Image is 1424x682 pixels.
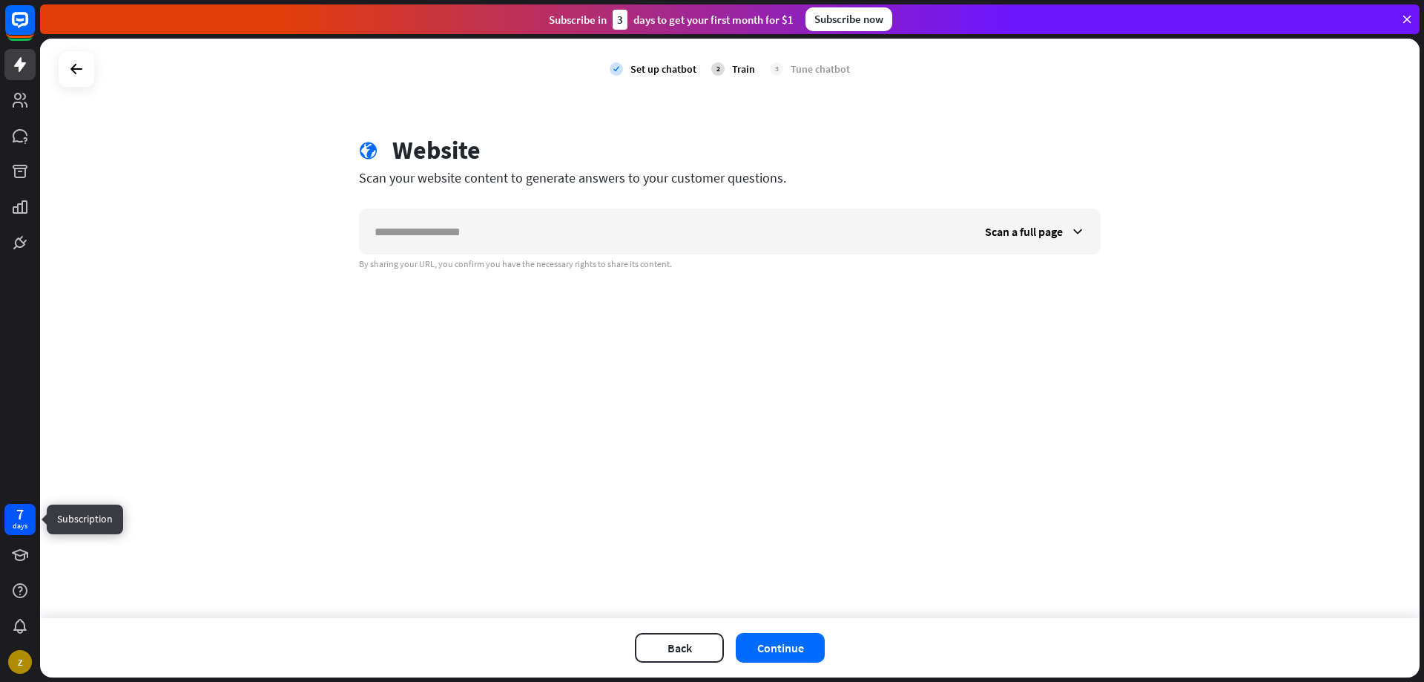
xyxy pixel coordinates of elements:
div: Website [392,135,481,165]
div: Scan your website content to generate answers to your customer questions. [359,169,1101,186]
div: Z [8,650,32,674]
div: Set up chatbot [630,62,696,76]
div: By sharing your URL, you confirm you have the necessary rights to share its content. [359,258,1101,270]
div: 2 [711,62,725,76]
div: Subscribe now [805,7,892,31]
button: Back [635,633,724,663]
button: Continue [736,633,825,663]
div: Train [732,62,755,76]
a: 7 days [4,504,36,535]
div: days [13,521,27,531]
i: check [610,62,623,76]
button: Open LiveChat chat widget [12,6,56,50]
div: Tune chatbot [791,62,850,76]
div: 3 [613,10,627,30]
div: Subscribe in days to get your first month for $1 [549,10,794,30]
span: Scan a full page [985,224,1063,239]
i: globe [359,142,378,160]
div: 7 [16,508,24,521]
div: 3 [770,62,783,76]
